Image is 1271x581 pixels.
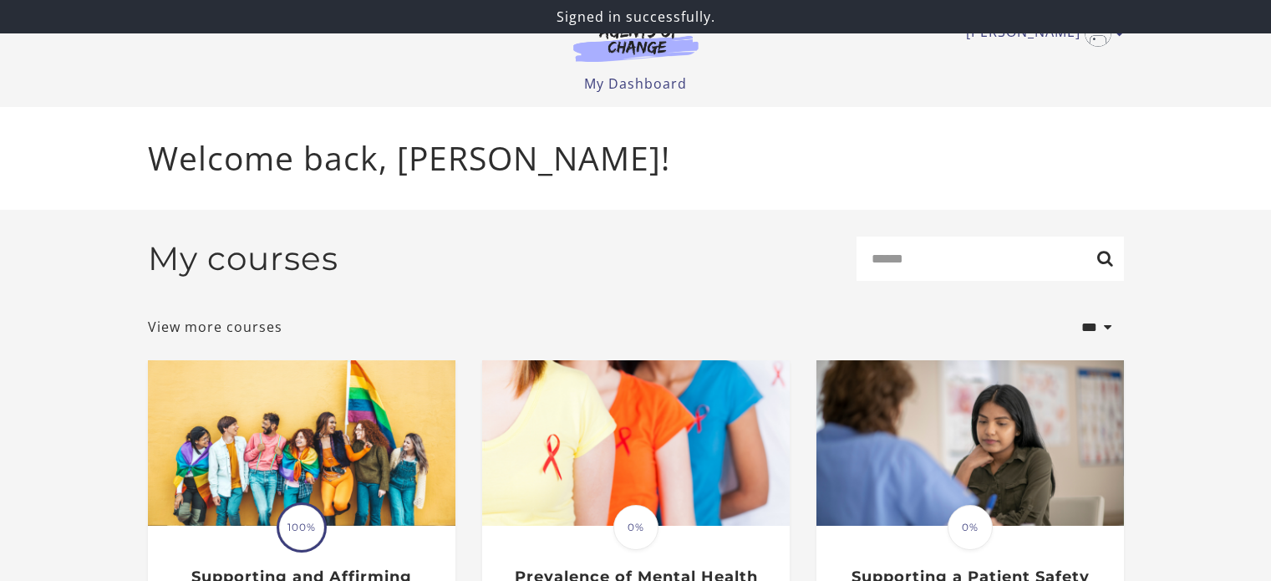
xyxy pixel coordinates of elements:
[279,505,324,550] span: 100%
[148,134,1124,183] p: Welcome back, [PERSON_NAME]!
[948,505,993,550] span: 0%
[613,505,658,550] span: 0%
[7,7,1264,27] p: Signed in successfully.
[148,239,338,278] h2: My courses
[148,317,282,337] a: View more courses
[966,20,1116,47] a: Toggle menu
[556,23,716,62] img: Agents of Change Logo
[584,74,687,93] a: My Dashboard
